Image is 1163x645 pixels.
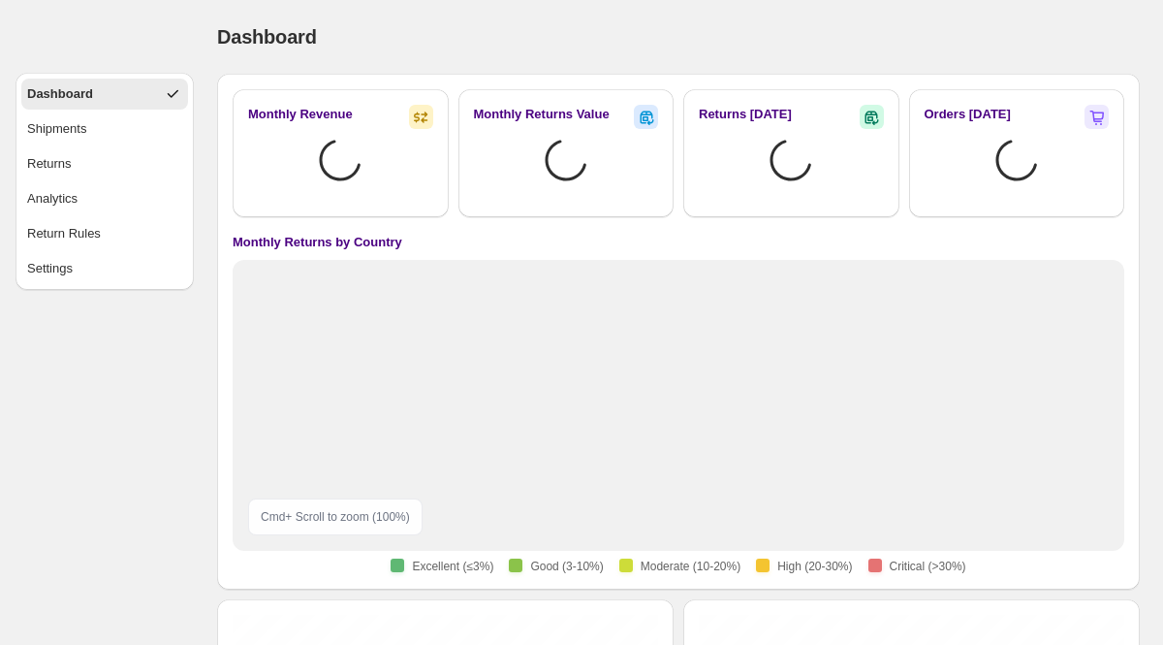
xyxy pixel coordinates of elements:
[21,79,188,110] button: Dashboard
[248,105,353,124] h2: Monthly Revenue
[474,105,610,124] h2: Monthly Returns Value
[21,218,188,249] button: Return Rules
[641,559,740,574] span: Moderate (10-20%)
[27,224,101,243] div: Return Rules
[530,559,603,574] span: Good (3-10%)
[21,253,188,284] button: Settings
[21,183,188,214] button: Analytics
[248,499,423,535] div: Cmd + Scroll to zoom ( 100 %)
[217,26,317,48] span: Dashboard
[21,148,188,179] button: Returns
[925,105,1011,124] h2: Orders [DATE]
[27,259,73,278] div: Settings
[699,105,792,124] h2: Returns [DATE]
[21,113,188,145] button: Shipments
[233,233,402,252] h4: Monthly Returns by Country
[27,189,78,209] div: Analytics
[412,559,493,574] span: Excellent (≤3%)
[890,559,966,574] span: Critical (>30%)
[27,154,72,174] div: Returns
[777,559,852,574] span: High (20-30%)
[27,119,86,139] div: Shipments
[27,84,93,104] div: Dashboard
